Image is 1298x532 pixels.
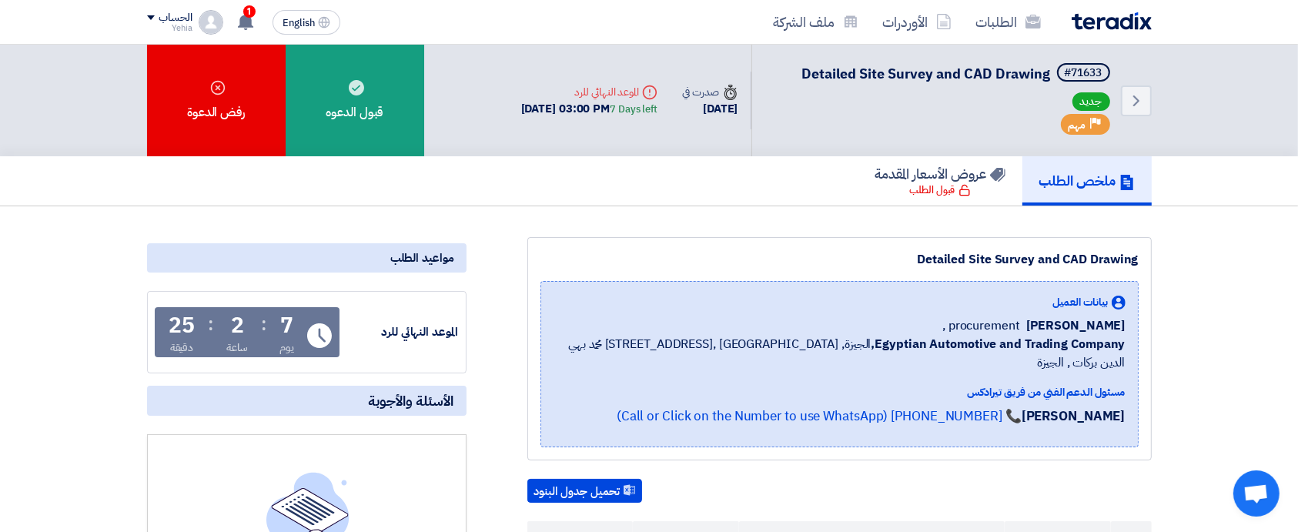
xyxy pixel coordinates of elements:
[226,340,249,356] div: ساعة
[802,63,1051,84] span: Detailed Site Survey and CAD Drawing
[1022,407,1126,426] strong: [PERSON_NAME]
[283,18,315,28] span: English
[147,24,192,32] div: Yehia
[231,315,244,336] div: 2
[964,4,1053,40] a: الطلبات
[1233,470,1280,517] div: Open chat
[942,316,1020,335] span: procurement ,
[761,4,871,40] a: ملف الشركة
[159,12,192,25] div: الحساب
[1069,118,1086,132] span: مهم
[610,102,657,117] div: 7 Days left
[910,182,971,198] div: قبول الطلب
[261,310,266,338] div: :
[682,100,738,118] div: [DATE]
[208,310,213,338] div: :
[369,392,454,410] span: الأسئلة والأجوبة
[554,384,1126,400] div: مسئول الدعم الفني من فريق تيرادكس
[1022,156,1152,206] a: ملخص الطلب
[875,165,1005,182] h5: عروض الأسعار المقدمة
[279,340,294,356] div: يوم
[540,250,1139,269] div: Detailed Site Survey and CAD Drawing
[1072,92,1110,111] span: جديد
[243,5,256,18] span: 1
[617,407,1022,426] a: 📞 [PHONE_NUMBER] (Call or Click on the Number to use WhatsApp)
[147,45,286,156] div: رفض الدعوة
[170,340,194,356] div: دقيقة
[1072,12,1152,30] img: Teradix logo
[147,243,467,273] div: مواعيد الطلب
[280,315,293,336] div: 7
[802,63,1113,85] h5: Detailed Site Survey and CAD Drawing
[199,10,223,35] img: profile_test.png
[343,323,458,341] div: الموعد النهائي للرد
[169,315,195,336] div: 25
[1039,172,1135,189] h5: ملخص الطلب
[521,84,657,100] div: الموعد النهائي للرد
[871,4,964,40] a: الأوردرات
[286,45,424,156] div: قبول الدعوه
[682,84,738,100] div: صدرت في
[527,479,642,504] button: تحميل جدول البنود
[1052,294,1109,310] span: بيانات العميل
[858,156,1022,206] a: عروض الأسعار المقدمة قبول الطلب
[273,10,340,35] button: English
[521,100,657,118] div: [DATE] 03:00 PM
[871,335,1125,353] b: Egyptian Automotive and Trading Company,
[1065,68,1102,79] div: #71633
[1026,316,1126,335] span: [PERSON_NAME]
[554,335,1126,372] span: الجيزة, [GEOGRAPHIC_DATA] ,[STREET_ADDRESS] محمد بهي الدين بركات , الجيزة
